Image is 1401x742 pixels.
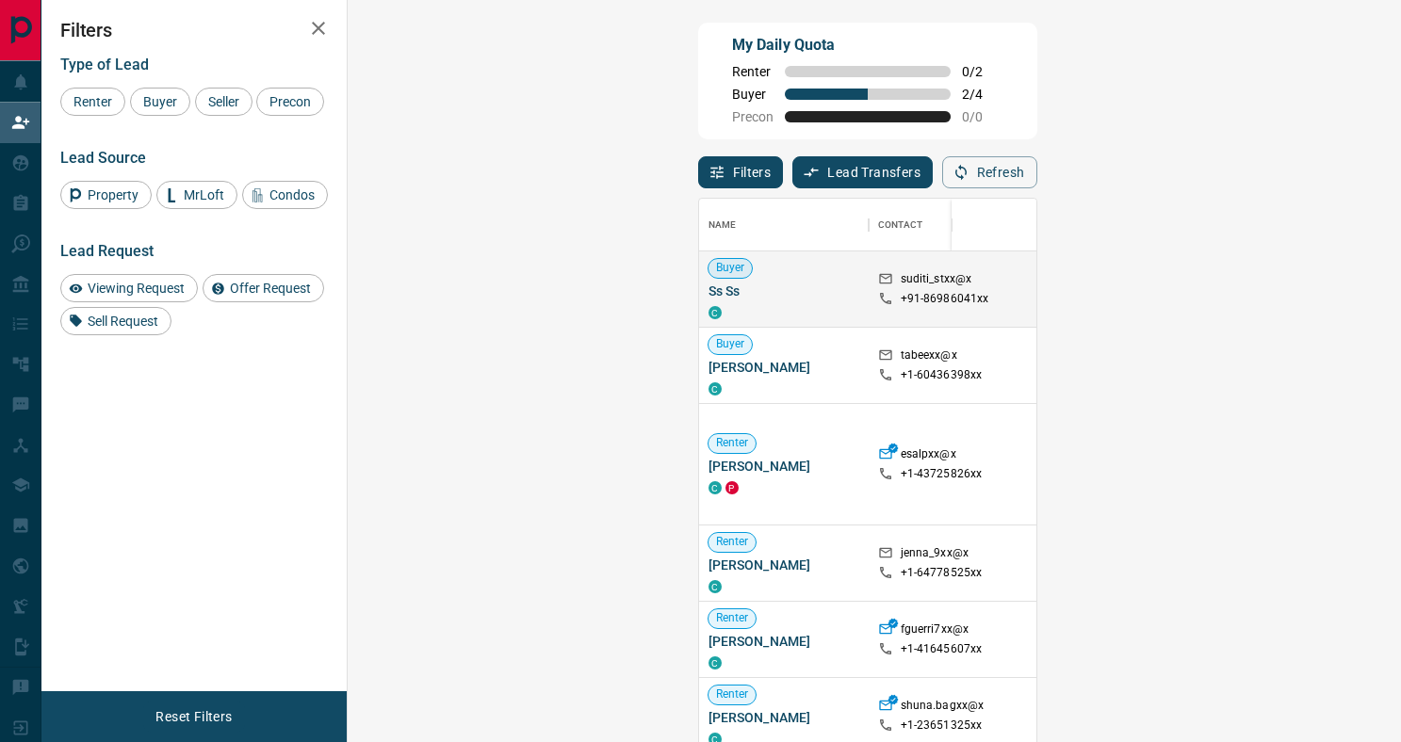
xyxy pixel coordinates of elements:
span: [PERSON_NAME] [709,358,859,377]
span: Lead Request [60,242,154,260]
span: Renter [709,686,757,702]
div: Renter [60,88,125,116]
span: Buyer [709,336,753,352]
span: 0 / 2 [962,64,1003,79]
span: Renter [732,64,774,79]
p: +1- 64778525xx [901,565,983,581]
p: fguerri7xx@x [901,621,969,641]
div: Precon [256,88,324,116]
div: Seller [195,88,253,116]
span: 2 / 4 [962,87,1003,102]
p: +1- 60436398xx [901,367,983,383]
span: [PERSON_NAME] [709,457,859,476]
span: Precon [263,94,318,109]
p: +1- 43725826xx [901,466,983,482]
div: Name [709,199,737,251]
span: Buyer [709,260,753,276]
div: Buyer [130,88,190,116]
p: jenna_9xx@x [901,545,969,565]
div: Property [60,181,152,209]
div: Offer Request [203,274,324,302]
span: Renter [709,610,757,626]
div: MrLoft [156,181,237,209]
div: condos.ca [709,656,722,669]
span: Precon [732,109,774,124]
p: +91- 86986041xx [901,291,989,307]
p: tabeexx@x [901,347,957,367]
div: Sell Request [60,307,171,335]
div: Condos [242,181,328,209]
span: Lead Source [60,149,146,167]
p: +1- 41645607xx [901,641,983,657]
div: Contact [869,199,1019,251]
span: [PERSON_NAME] [709,556,859,574]
div: Name [699,199,869,251]
p: esalpxx@x [901,446,956,466]
button: Lead Transfers [792,156,933,188]
span: Renter [67,94,119,109]
span: Condos [263,187,321,202]
p: shuna.bagxx@x [901,698,985,718]
span: MrLoft [177,187,231,202]
div: Contact [878,199,923,251]
span: Renter [709,435,757,451]
div: property.ca [725,481,739,494]
div: condos.ca [709,580,722,593]
span: Type of Lead [60,56,149,73]
span: [PERSON_NAME] [709,708,859,727]
span: Seller [202,94,246,109]
span: Sell Request [81,314,165,329]
span: Property [81,187,145,202]
div: condos.ca [709,382,722,395]
div: Viewing Request [60,274,198,302]
span: 0 / 0 [962,109,1003,124]
span: [PERSON_NAME] [709,632,859,651]
p: My Daily Quota [732,34,1003,56]
p: suditi_stxx@x [901,271,972,291]
button: Reset Filters [143,701,244,733]
span: Renter [709,534,757,550]
button: Filters [698,156,784,188]
p: +1- 23651325xx [901,718,983,734]
div: condos.ca [709,306,722,319]
button: Refresh [942,156,1037,188]
div: condos.ca [709,481,722,494]
h2: Filters [60,19,328,41]
span: Ss Ss [709,282,859,300]
span: Offer Request [223,281,318,296]
span: Buyer [137,94,184,109]
span: Viewing Request [81,281,191,296]
span: Buyer [732,87,774,102]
